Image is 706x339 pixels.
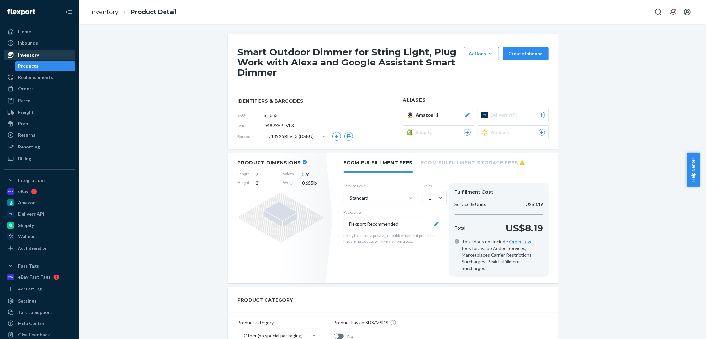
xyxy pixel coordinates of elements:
[4,26,75,37] a: Home
[4,296,75,306] a: Settings
[4,285,75,293] a: Add Fast Tag
[4,244,75,252] a: Add Integration
[403,98,549,103] h2: Aliases
[90,8,118,16] a: Inventory
[4,318,75,329] a: Help Center
[428,195,429,201] input: 1
[256,180,277,186] span: 2
[238,180,250,186] span: Height
[259,171,260,177] span: "
[238,123,264,129] span: DSKU
[18,120,28,127] div: Prep
[4,130,75,140] a: Returns
[4,197,75,208] a: Amazon
[4,231,75,242] a: Walmart
[264,122,294,129] span: D489X5BLVL3
[18,97,32,104] div: Parcel
[7,9,35,15] img: Flexport logo
[681,5,694,19] button: Open account menu
[4,95,75,106] a: Parcel
[462,238,543,272] span: Total does not include fees for: Value Added Services, Marketplaces Carrier Restrictions Surcharg...
[526,201,543,208] p: US$8.19
[652,5,665,19] button: Open Search Box
[18,63,39,69] div: Products
[4,38,75,48] a: Inbounds
[4,72,75,83] a: Replenishments
[350,195,369,201] div: Standard
[238,98,383,104] span: identifiers & barcodes
[85,2,182,22] ol: breadcrumbs
[344,233,444,244] p: Likely to ship in a polybag or bubble mailer if possible. Heavier products will likely ship in a ...
[18,233,37,240] div: Walmart
[334,319,389,326] p: Product has an SDS/MSDS
[423,183,444,189] label: Units
[131,8,177,16] a: Product Detail
[18,274,51,280] div: eBay Fast Tags
[403,108,474,122] button: Amazon1
[455,188,543,196] div: Fulfillment Cost
[238,294,293,306] h2: PRODUCT CATEGORY
[18,74,53,81] div: Replenishments
[18,331,50,338] div: Give Feedback
[4,118,75,129] a: Prep
[491,112,520,118] span: Deliverr API
[687,153,700,187] button: Help Center
[349,195,350,201] input: Standard
[4,220,75,231] a: Shopify
[308,171,310,177] span: "
[18,263,39,269] div: Fast Tags
[18,28,31,35] div: Home
[18,199,36,206] div: Amazon
[4,272,75,282] a: eBay Fast Tags
[403,125,474,139] button: Shopify
[4,307,75,318] a: Talk to Support
[478,125,549,139] button: Walmart
[4,50,75,60] a: Inventory
[436,112,439,118] span: 1
[18,298,37,304] div: Settings
[455,225,466,231] p: Total
[18,144,40,150] div: Reporting
[4,153,75,164] a: Billing
[4,142,75,152] a: Reporting
[18,309,52,316] div: Talk to Support
[18,177,46,184] div: Integrations
[455,201,487,208] p: Service & Units
[429,195,432,201] div: 1
[666,5,680,19] button: Open notifications
[18,320,45,327] div: Help Center
[283,180,296,186] span: Weight
[344,153,413,173] li: Ecom Fulfillment Fees
[238,134,264,139] span: Barcodes
[244,332,303,339] div: Other (no special packaging)
[18,245,47,251] div: Add Integration
[4,175,75,186] button: Integrations
[15,61,76,71] a: Products
[503,47,549,60] button: Create inbound
[18,40,38,46] div: Inbounds
[18,211,44,217] div: Deliverr API
[18,286,42,292] div: Add Fast Tag
[18,222,34,229] div: Shopify
[4,261,75,271] button: Fast Tags
[302,171,324,178] span: 5.6
[416,129,435,136] span: Shopify
[4,83,75,94] a: Orders
[464,47,499,60] button: Actions
[18,188,28,195] div: eBay
[18,132,35,138] div: Returns
[62,5,75,19] button: Close Navigation
[268,131,314,142] span: D489X5BLVL3 (DSKU)
[4,209,75,219] a: Deliverr API
[4,107,75,118] a: Freight
[4,186,75,197] a: eBay
[18,109,34,116] div: Freight
[18,85,34,92] div: Orders
[478,108,549,122] button: Deliverr API
[283,171,296,178] span: Width
[259,180,260,186] span: "
[469,50,494,57] div: Actions
[18,155,31,162] div: Billing
[238,171,250,178] span: Length
[509,239,534,244] a: Order Level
